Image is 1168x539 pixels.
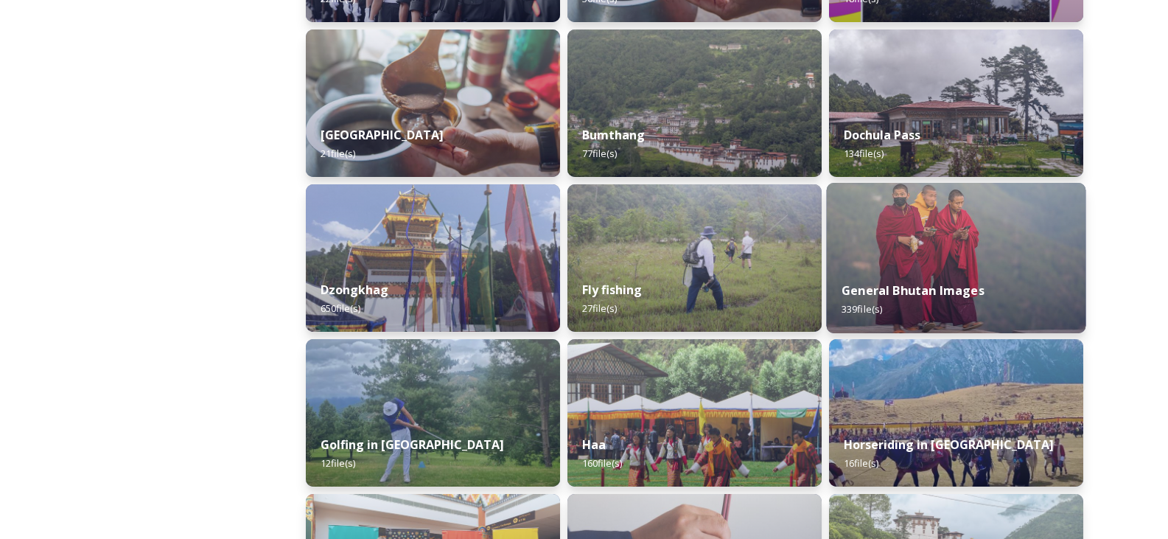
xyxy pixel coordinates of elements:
[321,456,355,470] span: 12 file(s)
[844,456,878,470] span: 16 file(s)
[582,147,617,160] span: 77 file(s)
[582,456,622,470] span: 160 file(s)
[844,147,884,160] span: 134 file(s)
[582,127,645,143] strong: Bumthang
[582,302,617,315] span: 27 file(s)
[321,147,355,160] span: 21 file(s)
[842,302,882,316] span: 339 file(s)
[321,282,388,298] strong: Dzongkhag
[827,183,1086,333] img: MarcusWestbergBhutanHiRes-23.jpg
[567,29,822,177] img: Bumthang%2520180723%2520by%2520Amp%2520Sripimanwat-20.jpg
[829,29,1083,177] img: 2022-10-01%252011.41.43.jpg
[321,437,504,453] strong: Golfing in [GEOGRAPHIC_DATA]
[306,339,560,487] img: IMG_0877.jpeg
[321,302,360,315] span: 650 file(s)
[306,184,560,332] img: Festival%2520Header.jpg
[321,127,444,143] strong: [GEOGRAPHIC_DATA]
[844,127,920,143] strong: Dochula Pass
[306,29,560,177] img: Bumdeling%2520090723%2520by%2520Amp%2520Sripimanwat-4%25202.jpg
[829,339,1083,487] img: Horseriding%2520in%2520Bhutan2.JPG
[567,339,822,487] img: Haa%2520Summer%2520Festival1.jpeg
[582,437,606,453] strong: Haa
[842,282,985,299] strong: General Bhutan Images
[567,184,822,332] img: by%2520Ugyen%2520Wangchuk14.JPG
[844,437,1054,453] strong: Horseriding in [GEOGRAPHIC_DATA]
[582,282,642,298] strong: Fly fishing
